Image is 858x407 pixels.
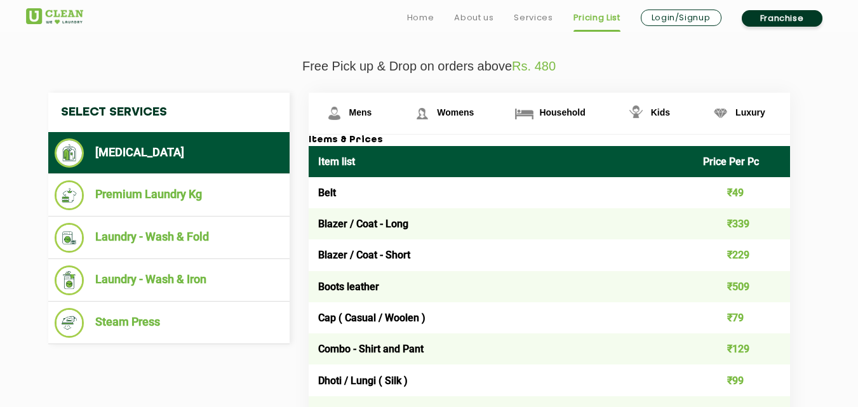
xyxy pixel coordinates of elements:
[735,107,765,117] span: Luxury
[694,333,790,364] td: ₹129
[309,364,694,396] td: Dhoti / Lungi ( Silk )
[309,208,694,239] td: Blazer / Coat - Long
[694,302,790,333] td: ₹79
[309,271,694,302] td: Boots leather
[55,180,283,210] li: Premium Laundry Kg
[309,333,694,364] td: Combo - Shirt and Pant
[48,93,290,132] h4: Select Services
[454,10,493,25] a: About us
[694,177,790,208] td: ₹49
[651,107,670,117] span: Kids
[55,308,84,338] img: Steam Press
[26,59,833,74] p: Free Pick up & Drop on orders above
[437,107,474,117] span: Womens
[55,223,283,253] li: Laundry - Wash & Fold
[709,102,732,124] img: Luxury
[55,180,84,210] img: Premium Laundry Kg
[694,146,790,177] th: Price Per Pc
[573,10,620,25] a: Pricing List
[55,308,283,338] li: Steam Press
[309,239,694,270] td: Blazer / Coat - Short
[55,223,84,253] img: Laundry - Wash & Fold
[694,239,790,270] td: ₹229
[512,59,556,73] span: Rs. 480
[349,107,372,117] span: Mens
[309,146,694,177] th: Item list
[694,271,790,302] td: ₹509
[55,265,283,295] li: Laundry - Wash & Iron
[694,364,790,396] td: ₹99
[694,208,790,239] td: ₹339
[309,135,790,146] h3: Items & Prices
[513,102,535,124] img: Household
[411,102,433,124] img: Womens
[641,10,721,26] a: Login/Signup
[55,265,84,295] img: Laundry - Wash & Iron
[323,102,345,124] img: Mens
[625,102,647,124] img: Kids
[26,8,83,24] img: UClean Laundry and Dry Cleaning
[55,138,283,168] li: [MEDICAL_DATA]
[539,107,585,117] span: Household
[742,10,822,27] a: Franchise
[407,10,434,25] a: Home
[55,138,84,168] img: Dry Cleaning
[514,10,553,25] a: Services
[309,302,694,333] td: Cap ( Casual / Woolen )
[309,177,694,208] td: Belt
